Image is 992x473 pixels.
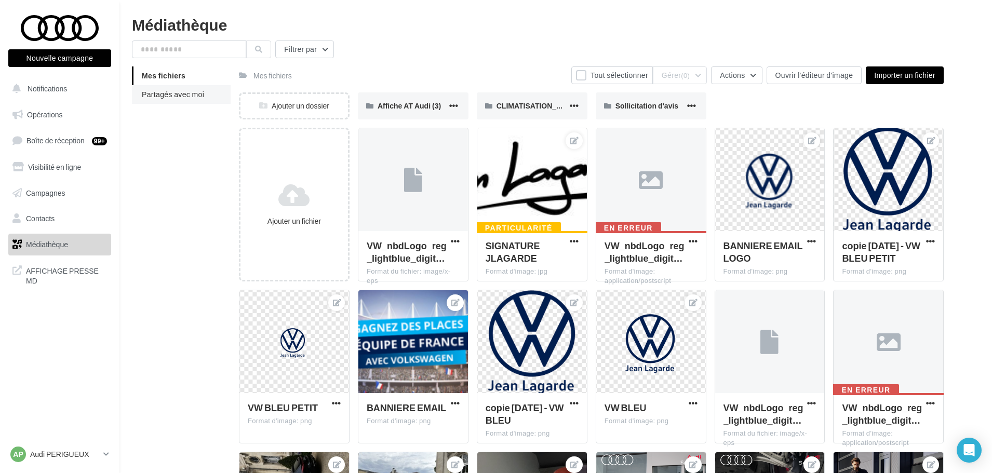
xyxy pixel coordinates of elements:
[711,66,762,84] button: Actions
[26,188,65,197] span: Campagnes
[605,416,698,426] div: Format d'image: png
[6,78,109,100] button: Notifications
[723,402,803,426] span: VW_nbdLogo_reg_lightblue_digital_sRGB
[842,240,920,264] span: copie 09-09-2025 - VW BLEU PETIT
[767,66,862,84] button: Ouvrir l'éditeur d'image
[30,449,99,460] p: Audi PERIGUEUX
[571,66,653,84] button: Tout sélectionner
[275,40,334,58] button: Filtrer par
[27,110,62,119] span: Opérations
[28,84,67,93] span: Notifications
[605,402,647,413] span: VW BLEU
[497,101,671,110] span: CLIMATISATION_AUDI_SERVICE_CARROUSEL (1)
[6,182,113,204] a: Campagnes
[142,90,204,99] span: Partagés avec moi
[6,129,113,152] a: Boîte de réception99+
[6,208,113,229] a: Contacts
[8,444,111,464] a: AP Audi PERIGUEUX
[245,216,344,226] div: Ajouter un fichier
[132,17,980,32] div: Médiathèque
[681,71,690,79] span: (0)
[367,267,460,286] div: Format du fichier: image/x-eps
[605,267,698,286] div: Format d'image: application/postscript
[596,222,661,234] div: En erreur
[723,240,803,264] span: BANNIERE EMAIL LOGO
[6,104,113,126] a: Opérations
[6,234,113,255] a: Médiathèque
[253,71,292,81] div: Mes fichiers
[653,66,707,84] button: Gérer(0)
[605,240,685,264] span: VW_nbdLogo_reg_lightblue_digital_sRGB
[720,71,745,79] span: Actions
[26,214,55,223] span: Contacts
[8,49,111,67] button: Nouvelle campagne
[486,240,540,264] span: SIGNATURE JLAGARDE
[833,384,899,396] div: En erreur
[26,136,85,145] span: Boîte de réception
[248,402,318,413] span: VW BLEU PETIT
[723,267,816,276] div: Format d'image: png
[28,163,81,171] span: Visibilité en ligne
[367,416,460,426] div: Format d'image: png
[842,267,935,276] div: Format d'image: png
[26,264,107,286] span: AFFICHAGE PRESSE MD
[142,71,185,80] span: Mes fichiers
[874,71,935,79] span: Importer un fichier
[26,240,68,249] span: Médiathèque
[92,137,107,145] div: 99+
[378,101,441,110] span: Affiche AT Audi (3)
[367,240,447,264] span: VW_nbdLogo_reg_lightblue_digital_sRGB
[615,101,678,110] span: Sollicitation d'avis
[477,222,561,234] div: Particularité
[842,429,935,448] div: Format d'image: application/postscript
[723,429,816,448] div: Format du fichier: image/x-eps
[6,260,113,290] a: AFFICHAGE PRESSE MD
[486,429,579,438] div: Format d'image: png
[486,267,579,276] div: Format d'image: jpg
[957,438,982,463] div: Open Intercom Messenger
[842,402,922,426] span: VW_nbdLogo_reg_lightblue_digital_sRGB
[6,156,113,178] a: Visibilité en ligne
[248,416,341,426] div: Format d'image: png
[13,449,23,460] span: AP
[240,101,348,111] div: Ajouter un dossier
[367,402,446,413] span: BANNIERE EMAIL
[486,402,564,426] span: copie 09-09-2025 - VW BLEU
[866,66,944,84] button: Importer un fichier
